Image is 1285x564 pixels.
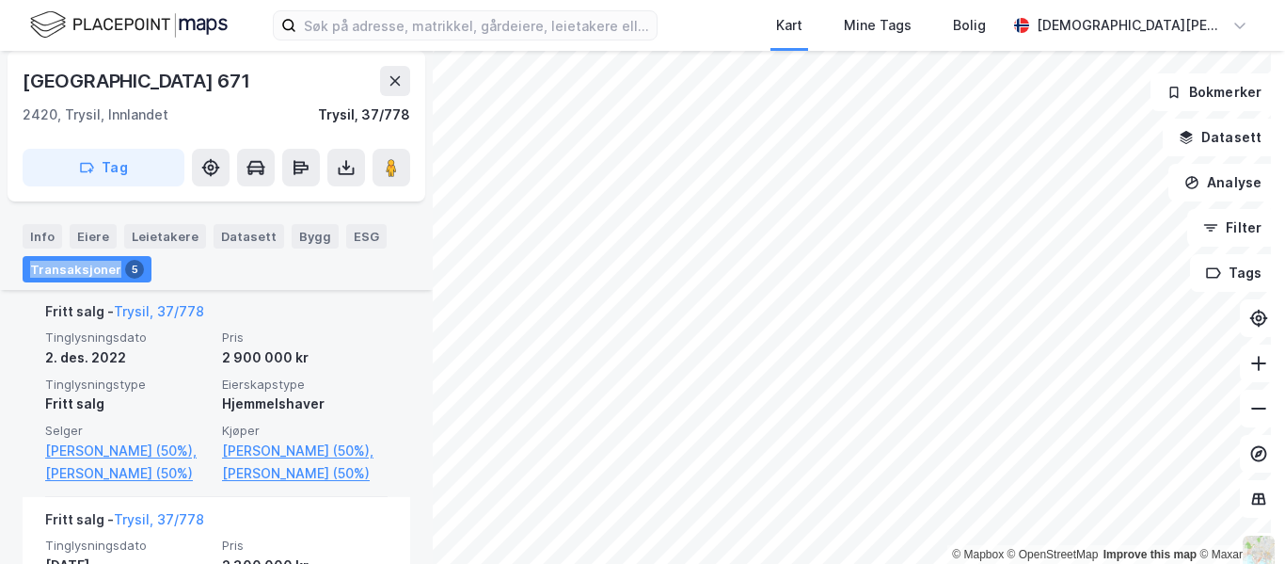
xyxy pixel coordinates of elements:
div: Info [23,224,62,249]
span: Eierskapstype [222,377,388,393]
a: [PERSON_NAME] (50%), [222,440,388,462]
div: Hjemmelshaver [222,393,388,415]
div: Bygg [292,224,339,249]
button: Tags [1190,254,1277,292]
button: Bokmerker [1150,73,1277,111]
a: Trysil, 37/778 [114,511,204,527]
div: Transaksjoner [23,256,151,282]
button: Tag [23,149,184,186]
a: [PERSON_NAME] (50%) [222,462,388,485]
span: Selger [45,423,211,439]
button: Filter [1187,209,1277,247]
div: Trysil, 37/778 [318,104,410,126]
div: 2 900 000 kr [222,346,388,369]
div: ESG [346,224,387,249]
div: Kart [776,14,802,37]
a: Improve this map [1103,548,1197,561]
button: Analyse [1168,164,1277,201]
div: 2420, Trysil, Innlandet [23,104,168,126]
span: Tinglysningstype [45,377,211,393]
div: Fritt salg [45,393,211,415]
span: Pris [222,330,388,346]
span: Pris [222,538,388,554]
div: Eiere [70,224,117,249]
div: [DEMOGRAPHIC_DATA][PERSON_NAME] [1037,14,1225,37]
div: Fritt salg - [45,300,204,330]
div: Bolig [953,14,986,37]
button: Datasett [1163,119,1277,156]
span: Tinglysningsdato [45,538,211,554]
div: 5 [125,260,144,279]
span: Tinglysningsdato [45,330,211,346]
div: Fritt salg - [45,508,204,539]
span: Kjøper [222,423,388,439]
div: Leietakere [124,224,206,249]
a: [PERSON_NAME] (50%) [45,462,211,485]
div: Kontrollprogram for chat [1191,474,1285,564]
a: Mapbox [952,548,1004,561]
img: logo.f888ab2527a4732fd821a326f86c7f29.svg [30,8,228,41]
iframe: Chat Widget [1191,474,1285,564]
input: Søk på adresse, matrikkel, gårdeiere, leietakere eller personer [296,11,657,40]
div: [GEOGRAPHIC_DATA] 671 [23,66,254,96]
a: OpenStreetMap [1007,548,1099,561]
div: Datasett [214,224,284,249]
div: Mine Tags [844,14,912,37]
a: [PERSON_NAME] (50%), [45,440,211,462]
div: 2. des. 2022 [45,346,211,369]
a: Trysil, 37/778 [114,303,204,319]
